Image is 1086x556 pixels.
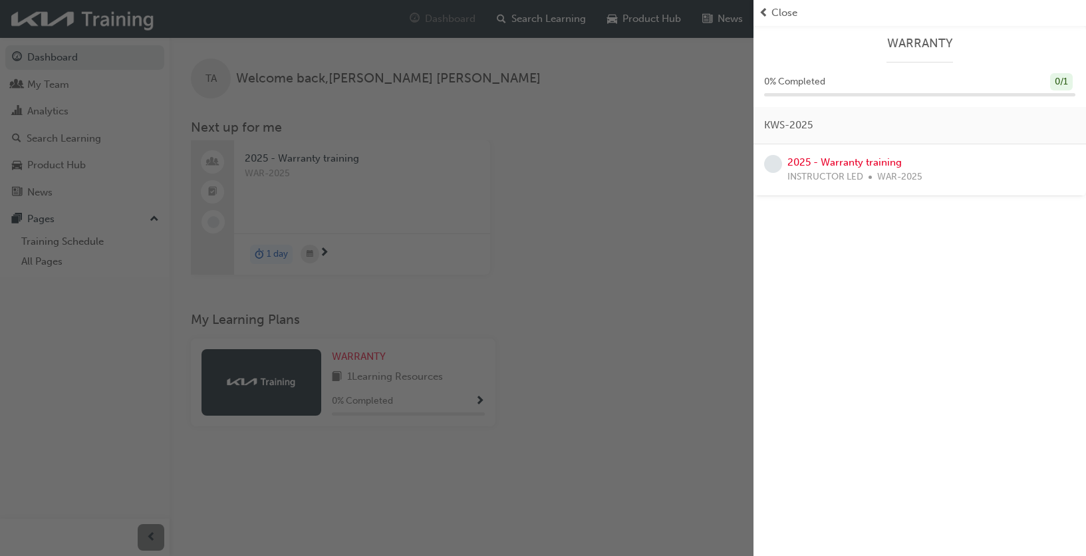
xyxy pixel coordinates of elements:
[787,170,863,185] span: INSTRUCTOR LED
[771,5,797,21] span: Close
[759,5,1081,21] button: prev-iconClose
[764,118,813,133] span: KWS-2025
[877,170,922,185] span: WAR-2025
[764,155,782,173] span: learningRecordVerb_NONE-icon
[759,5,769,21] span: prev-icon
[764,74,825,90] span: 0 % Completed
[787,156,902,168] a: 2025 - Warranty training
[1050,73,1073,91] div: 0 / 1
[764,36,1075,51] a: WARRANTY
